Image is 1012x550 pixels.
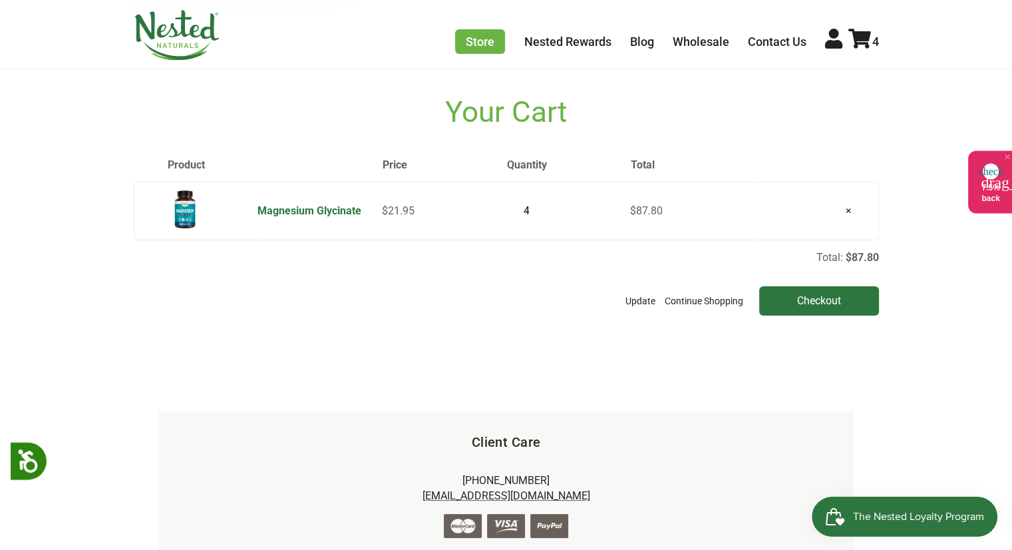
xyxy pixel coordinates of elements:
[524,35,611,49] a: Nested Rewards
[422,489,590,502] a: [EMAIL_ADDRESS][DOMAIN_NAME]
[455,29,505,54] a: Store
[812,497,999,537] iframe: Button to open loyalty program pop-up
[382,158,506,172] th: Price
[759,286,879,316] input: Checkout
[872,35,879,49] span: 4
[846,251,879,264] p: $87.80
[748,35,806,49] a: Contact Us
[134,95,879,129] h1: Your Cart
[622,286,659,316] button: Update
[382,204,415,217] span: $21.95
[673,35,729,49] a: Wholesale
[134,158,382,172] th: Product
[630,158,755,172] th: Total
[168,188,202,231] img: Magnesium Glycinate - USA
[630,35,654,49] a: Blog
[835,194,862,228] a: ×
[506,158,630,172] th: Quantity
[134,10,220,61] img: Nested Naturals
[257,204,361,217] a: Magnesium Glycinate
[661,286,747,316] a: Continue Shopping
[134,250,879,316] div: Total:
[180,433,832,451] h5: Client Care
[462,474,550,487] a: [PHONE_NUMBER]
[848,35,879,49] a: 4
[630,204,663,217] span: $87.80
[444,514,568,538] img: credit-cards.png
